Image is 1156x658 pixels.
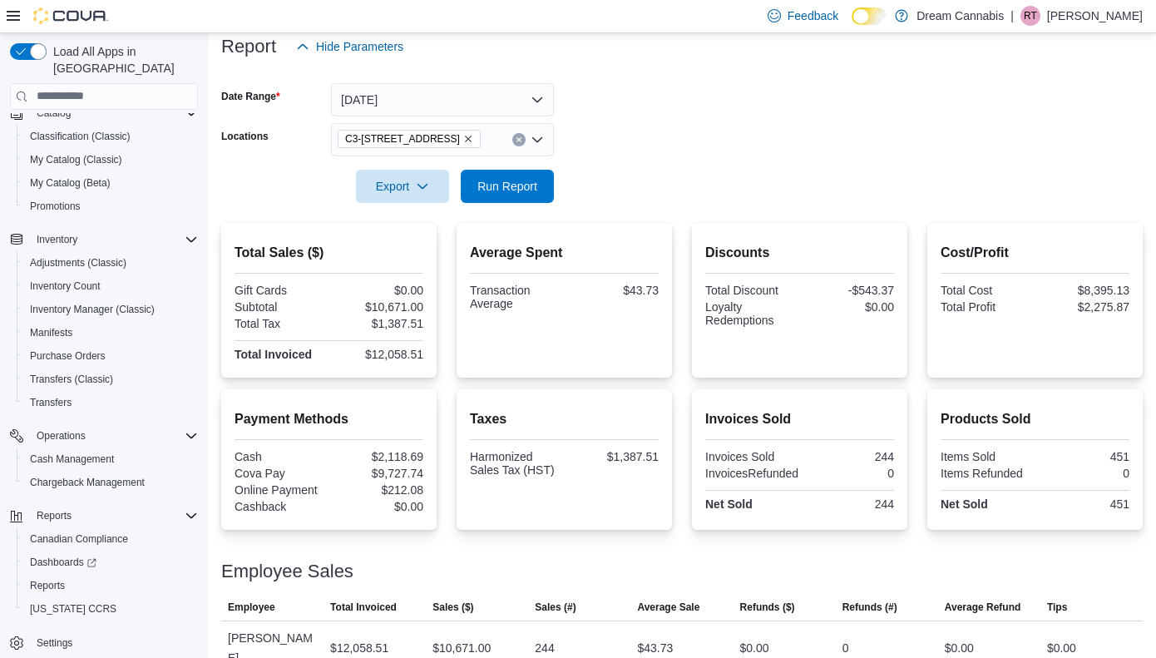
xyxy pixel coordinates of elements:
[23,126,137,146] a: Classification (Classic)
[803,497,895,511] div: 244
[705,409,894,429] h2: Invoices Sold
[637,638,673,658] div: $43.73
[333,300,424,314] div: $10,671.00
[470,243,659,263] h2: Average Spent
[30,176,111,190] span: My Catalog (Beta)
[1039,284,1130,297] div: $8,395.13
[512,133,526,146] button: Clear input
[366,170,439,203] span: Export
[17,321,205,344] button: Manifests
[30,396,72,409] span: Transfers
[33,7,108,24] img: Cova
[30,506,78,526] button: Reports
[637,601,699,614] span: Average Sale
[23,150,198,170] span: My Catalog (Classic)
[23,552,198,572] span: Dashboards
[235,284,326,297] div: Gift Cards
[23,126,198,146] span: Classification (Classic)
[23,529,198,549] span: Canadian Compliance
[535,638,554,658] div: 244
[803,284,895,297] div: -$543.37
[235,300,326,314] div: Subtotal
[289,30,410,63] button: Hide Parameters
[17,471,205,494] button: Chargeback Management
[30,426,198,446] span: Operations
[17,171,205,195] button: My Catalog (Beta)
[356,170,449,203] button: Export
[3,504,205,527] button: Reports
[17,448,205,471] button: Cash Management
[30,349,106,363] span: Purchase Orders
[23,576,198,596] span: Reports
[30,303,155,316] span: Inventory Manager (Classic)
[23,150,129,170] a: My Catalog (Classic)
[221,37,276,57] h3: Report
[333,483,424,497] div: $212.08
[17,344,205,368] button: Purchase Orders
[17,527,205,551] button: Canadian Compliance
[705,467,798,480] div: InvoicesRefunded
[23,323,198,343] span: Manifests
[23,253,133,273] a: Adjustments (Classic)
[461,170,554,203] button: Run Report
[805,467,894,480] div: 0
[30,506,198,526] span: Reports
[330,638,388,658] div: $12,058.51
[23,552,103,572] a: Dashboards
[3,101,205,125] button: Catalog
[941,284,1032,297] div: Total Cost
[235,317,326,330] div: Total Tax
[221,562,353,581] h3: Employee Sales
[941,409,1129,429] h2: Products Sold
[941,300,1032,314] div: Total Profit
[235,500,326,513] div: Cashback
[221,130,269,143] label: Locations
[1047,638,1076,658] div: $0.00
[23,346,112,366] a: Purchase Orders
[740,638,769,658] div: $0.00
[463,134,473,144] button: Remove C3-3000 Wellington Rd from selection in this group
[30,326,72,339] span: Manifests
[470,284,561,310] div: Transaction Average
[941,243,1129,263] h2: Cost/Profit
[803,300,895,314] div: $0.00
[333,450,424,463] div: $2,118.69
[941,450,1032,463] div: Items Sold
[30,476,145,489] span: Chargeback Management
[23,599,123,619] a: [US_STATE] CCRS
[17,125,205,148] button: Classification (Classic)
[23,472,151,492] a: Chargeback Management
[333,500,424,513] div: $0.00
[3,631,205,655] button: Settings
[333,467,424,480] div: $9,727.74
[842,601,897,614] span: Refunds (#)
[17,391,205,414] button: Transfers
[1047,6,1143,26] p: [PERSON_NAME]
[23,576,72,596] a: Reports
[235,450,326,463] div: Cash
[23,346,198,366] span: Purchase Orders
[1020,6,1040,26] div: Robert Taylor
[23,529,135,549] a: Canadian Compliance
[17,251,205,275] button: Adjustments (Classic)
[1010,6,1014,26] p: |
[30,532,128,546] span: Canadian Compliance
[235,243,423,263] h2: Total Sales ($)
[477,178,537,195] span: Run Report
[531,133,544,146] button: Open list of options
[23,449,198,469] span: Cash Management
[30,230,198,250] span: Inventory
[23,369,198,389] span: Transfers (Classic)
[17,597,205,621] button: [US_STATE] CCRS
[705,450,797,463] div: Invoices Sold
[47,43,198,77] span: Load All Apps in [GEOGRAPHIC_DATA]
[235,483,326,497] div: Online Payment
[37,233,77,246] span: Inventory
[30,103,77,123] button: Catalog
[221,90,280,103] label: Date Range
[17,298,205,321] button: Inventory Manager (Classic)
[30,256,126,270] span: Adjustments (Classic)
[432,638,491,658] div: $10,671.00
[30,153,122,166] span: My Catalog (Classic)
[30,200,81,213] span: Promotions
